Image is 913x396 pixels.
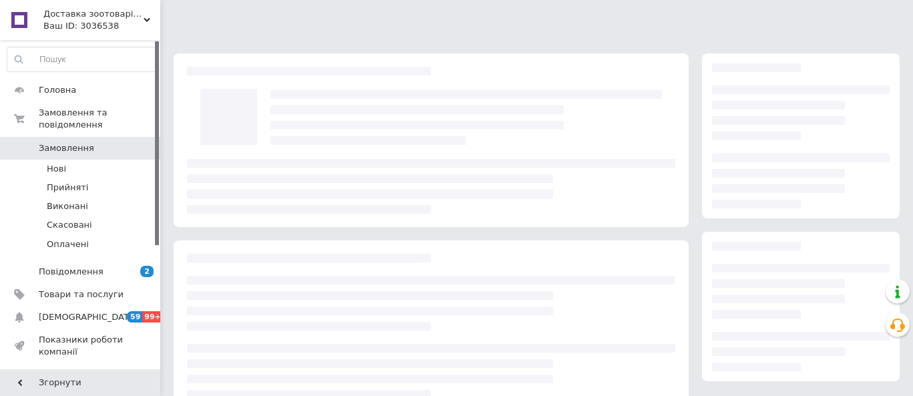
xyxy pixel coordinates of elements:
span: [DEMOGRAPHIC_DATA] [39,311,138,323]
span: Замовлення [39,142,94,154]
span: 59 [127,311,142,323]
span: Оплачені [47,238,89,250]
div: Ваш ID: 3036538 [43,20,160,32]
span: Головна [39,84,76,96]
span: Прийняті [47,182,88,194]
input: Пошук [7,47,157,71]
span: Показники роботи компанії [39,334,124,358]
span: Повідомлення [39,266,104,278]
span: Нові [47,163,66,175]
span: 2 [140,266,154,277]
span: Скасовані [47,219,92,231]
span: Товари та послуги [39,288,124,301]
span: Виконані [47,200,88,212]
span: Замовлення та повідомлення [39,107,160,131]
span: 99+ [142,311,164,323]
span: Доставка зоотоварів по Україні Zoo365. Ветаптека. [43,8,144,20]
